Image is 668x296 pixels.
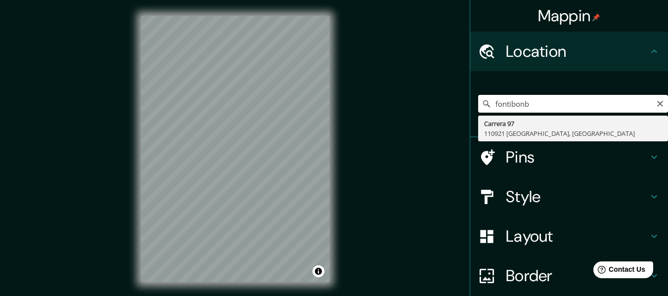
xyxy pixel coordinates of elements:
button: Clear [656,98,664,108]
h4: Location [506,42,648,61]
div: Border [470,256,668,296]
button: Toggle attribution [312,265,324,277]
canvas: Map [141,16,329,282]
h4: Style [506,187,648,207]
h4: Mappin [538,6,601,26]
div: Style [470,177,668,216]
div: Pins [470,137,668,177]
div: Layout [470,216,668,256]
div: Carrera 97 [484,119,662,128]
h4: Border [506,266,648,286]
div: 110921 [GEOGRAPHIC_DATA], [GEOGRAPHIC_DATA] [484,128,662,138]
div: Location [470,32,668,71]
input: Pick your city or area [478,95,668,113]
h4: Pins [506,147,648,167]
img: pin-icon.png [592,13,600,21]
h4: Layout [506,226,648,246]
iframe: Help widget launcher [580,257,657,285]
